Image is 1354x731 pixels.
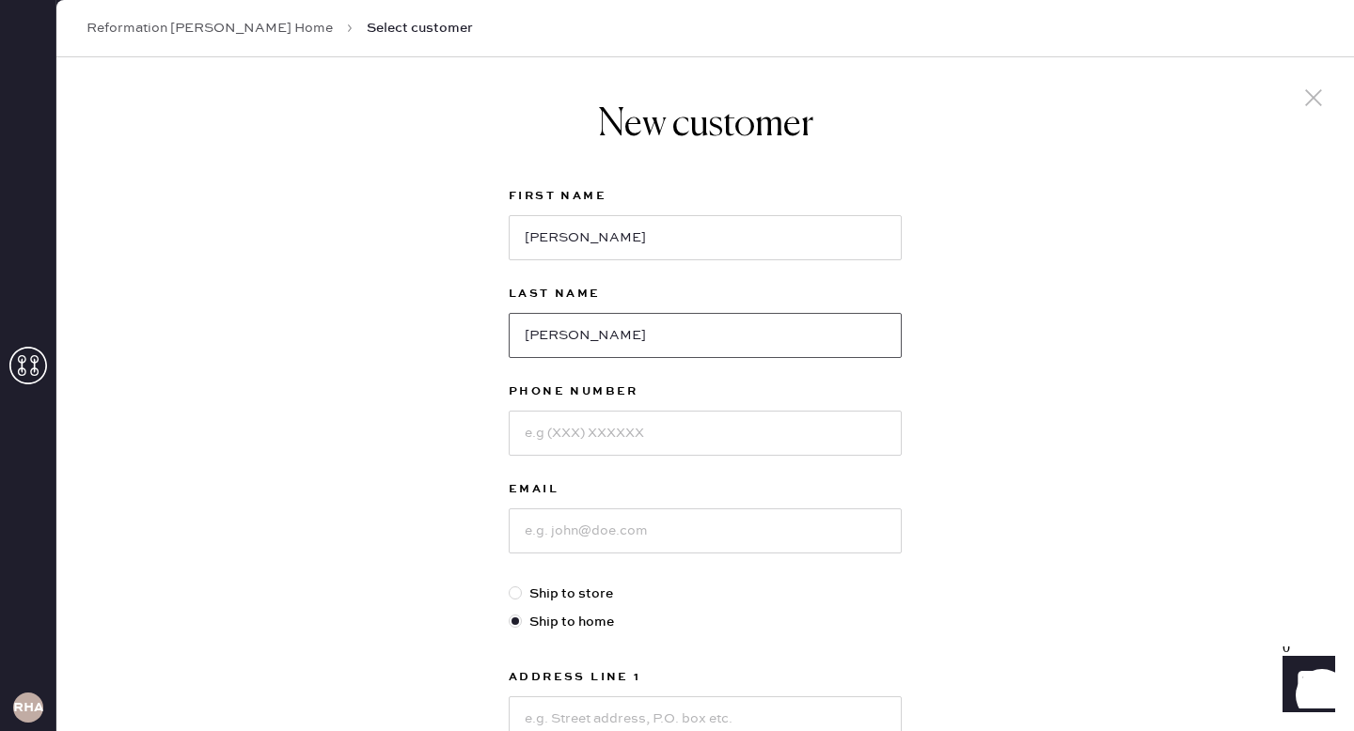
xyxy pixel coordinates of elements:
input: e.g. john@doe.com [509,508,902,553]
label: Last Name [509,283,902,305]
a: Reformation [PERSON_NAME] Home [87,19,333,38]
label: Ship to home [509,612,902,632]
label: First Name [509,185,902,208]
label: Ship to store [509,583,902,604]
input: e.g. John [509,215,902,260]
iframe: Front Chat [1265,646,1346,727]
input: e.g (XXX) XXXXXX [509,411,902,456]
input: e.g. Doe [509,313,902,358]
label: Address Line 1 [509,666,902,689]
h1: New customer [509,102,902,148]
label: Phone Number [509,381,902,403]
span: Select customer [367,19,473,38]
label: Email [509,478,902,501]
h3: RHA [13,701,43,714]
